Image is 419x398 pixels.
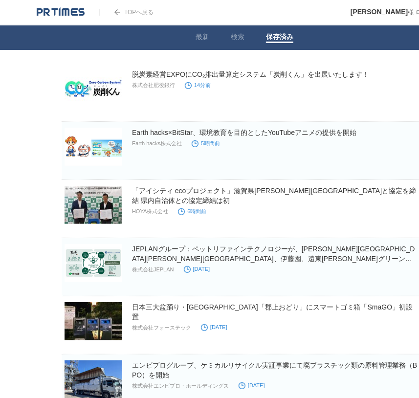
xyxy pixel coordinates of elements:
[132,208,168,215] p: HOYA株式会社
[65,69,122,108] img: 脱炭素経営EXPOにCO₂排出量算定システム「炭削くん」を出展いたします！
[192,140,220,146] time: 5時間前
[132,187,416,204] a: 「アイシティ ecoプロジェクト」滋賀県[PERSON_NAME][GEOGRAPHIC_DATA]と協定を締結 県内自治体との協定締結は初
[178,208,206,214] time: 6時間前
[132,266,174,273] p: 株式会社JEPLAN
[239,382,265,388] time: [DATE]
[65,302,122,340] img: 日本三大盆踊り・岐阜県「郡上おどり」にスマートゴミ箱「SmaGO」初設置
[266,33,293,43] a: 保存済み
[132,324,191,332] p: 株式会社フォーステック
[132,82,175,89] p: 株式会社肥後銀行
[65,244,122,282] img: JEPLANグループ：ペットリファインテクノロジーが、宮崎県都城市、伊藤園、遠東石塚グリーンペットとともに「ペットボトル水平リサイクル事業に係る連携協定」を締結
[132,245,415,272] a: JEPLANグループ：ペットリファインテクノロジーが、[PERSON_NAME][GEOGRAPHIC_DATA][PERSON_NAME][GEOGRAPHIC_DATA]、伊藤園、遠東[PE...
[132,303,413,321] a: 日本三大盆踊り・[GEOGRAPHIC_DATA]「郡上おどり」にスマートゴミ箱「SmaGO」初設置
[65,186,122,224] img: 「アイシティ ecoプロジェクト」滋賀県彦根市と協定を締結 県内自治体との協定締結は初
[201,324,227,330] time: [DATE]
[351,8,408,16] span: [PERSON_NAME]
[132,140,182,147] p: Earth hacks株式会社
[132,361,417,379] a: エンビプログループ、ケミカルリサイクル実証事業にて廃プラスチック類の原料管理業務（BPO）を開始
[114,9,120,15] img: arrow.png
[231,33,244,43] a: 検索
[37,7,85,17] img: logo.png
[196,33,209,43] a: 最新
[99,9,154,16] a: TOPへ戻る
[65,128,122,166] img: Earth hacks×BitStar、環境教育を目的としたYouTubeアニメの提供を開始
[132,70,369,78] a: 脱炭素経営EXPOにCO₂排出量算定システム「炭削くん」を出展いたします！
[132,382,229,390] p: 株式会社エンビプロ・ホールディングス
[184,266,210,272] time: [DATE]
[132,129,356,136] a: Earth hacks×BitStar、環境教育を目的としたYouTubeアニメの提供を開始
[185,82,211,88] time: 14分前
